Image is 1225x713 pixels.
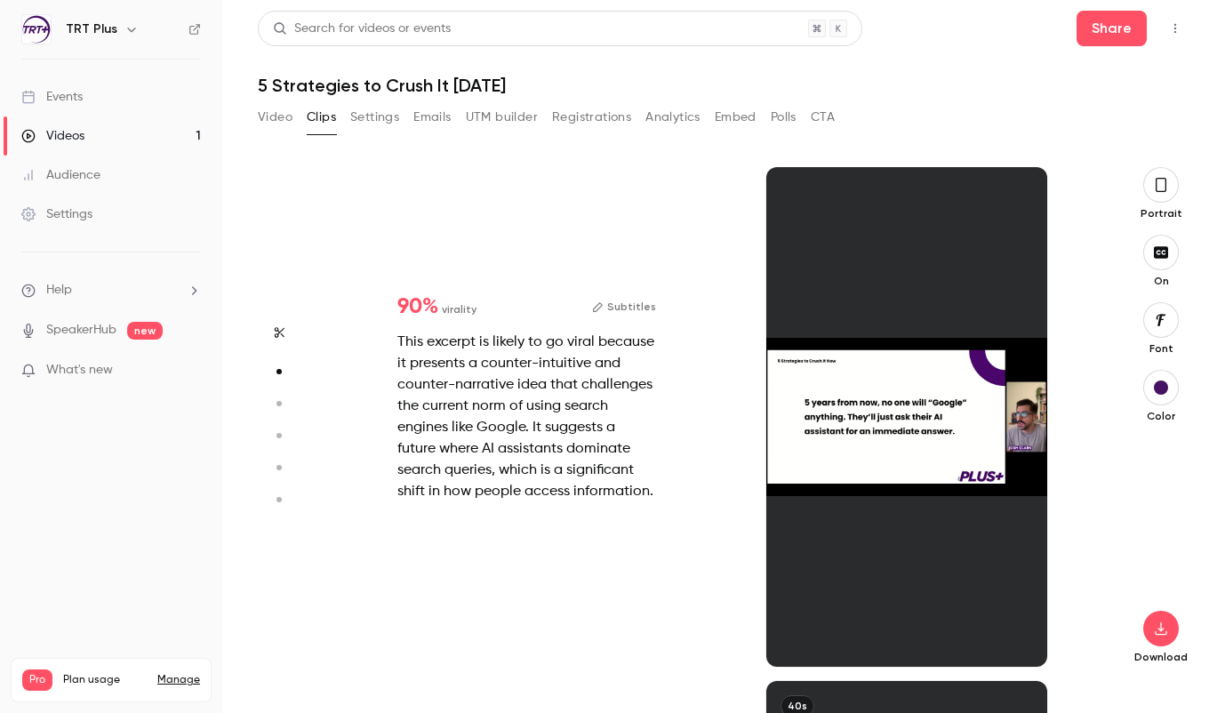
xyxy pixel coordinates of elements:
[258,103,292,132] button: Video
[46,281,72,300] span: Help
[1133,409,1189,423] p: Color
[350,103,399,132] button: Settings
[1133,274,1189,288] p: On
[157,673,200,687] a: Manage
[22,15,51,44] img: TRT Plus
[1133,650,1189,664] p: Download
[21,205,92,223] div: Settings
[592,296,656,317] button: Subtitles
[66,20,117,38] h6: TRT Plus
[715,103,757,132] button: Embed
[46,361,113,380] span: What's new
[442,301,476,317] span: virality
[1077,11,1147,46] button: Share
[397,332,656,502] div: This excerpt is likely to go viral because it presents a counter-intuitive and counter-narrative ...
[307,103,336,132] button: Clips
[21,127,84,145] div: Videos
[1161,14,1189,43] button: Top Bar Actions
[273,20,451,38] div: Search for videos or events
[397,296,438,317] span: 90 %
[21,88,83,106] div: Events
[22,669,52,691] span: Pro
[466,103,538,132] button: UTM builder
[46,321,116,340] a: SpeakerHub
[811,103,835,132] button: CTA
[413,103,451,132] button: Emails
[645,103,701,132] button: Analytics
[21,166,100,184] div: Audience
[1133,206,1189,220] p: Portrait
[552,103,631,132] button: Registrations
[63,673,147,687] span: Plan usage
[258,75,1189,96] h1: 5 Strategies to Crush It [DATE]
[21,281,201,300] li: help-dropdown-opener
[127,322,163,340] span: new
[1133,341,1189,356] p: Font
[771,103,797,132] button: Polls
